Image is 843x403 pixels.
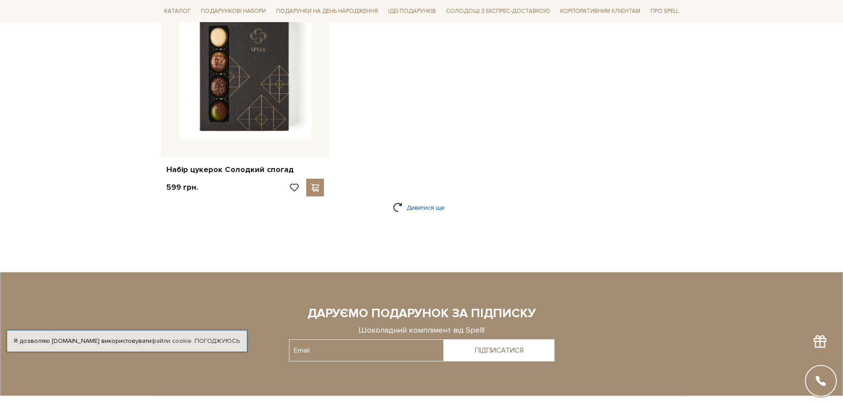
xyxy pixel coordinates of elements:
[647,4,682,18] span: Про Spell
[385,4,439,18] span: Ідеї подарунків
[161,4,194,18] span: Каталог
[273,4,381,18] span: Подарунки на День народження
[7,337,247,345] div: Я дозволяю [DOMAIN_NAME] використовувати
[151,337,192,345] a: файли cookie
[197,4,269,18] span: Подарункові набори
[557,4,644,19] a: Корпоративним клієнтам
[393,200,450,215] a: Дивитися ще
[443,4,554,19] a: Солодощі з експрес-доставкою
[166,165,324,175] a: Набір цукерок Солодкий спогад
[166,182,198,192] p: 599 грн.
[195,337,240,345] a: Погоджуюсь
